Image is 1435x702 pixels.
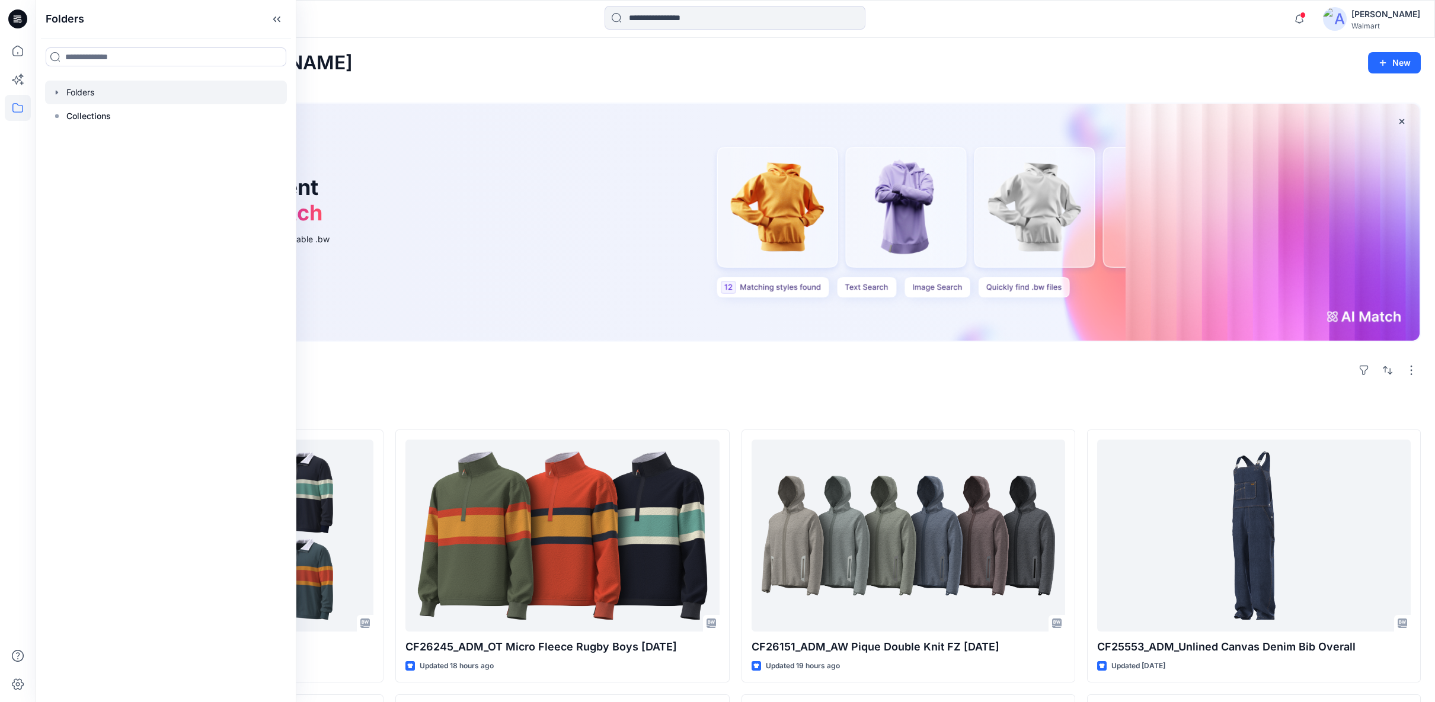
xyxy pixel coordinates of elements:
p: Updated 19 hours ago [766,660,840,672]
p: CF26245_ADM_OT Micro Fleece Rugby Boys [DATE] [405,639,719,655]
p: Updated 18 hours ago [420,660,494,672]
a: CF26245_ADM_OT Micro Fleece Rugby Boys 25SEP25 [405,440,719,632]
div: [PERSON_NAME] [1351,7,1420,21]
button: New [1368,52,1421,73]
a: CF25553_ADM_Unlined Canvas Denim Bib Overall [1097,440,1411,632]
p: Collections [66,109,111,123]
h4: Styles [50,403,1421,418]
div: Walmart [1351,21,1420,30]
p: CF25553_ADM_Unlined Canvas Denim Bib Overall [1097,639,1411,655]
img: avatar [1323,7,1347,31]
p: Updated [DATE] [1111,660,1165,672]
a: CF26151_ADM_AW Pique Double Knit FZ 05OCT25 [752,440,1065,632]
p: CF26151_ADM_AW Pique Double Knit FZ [DATE] [752,639,1065,655]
